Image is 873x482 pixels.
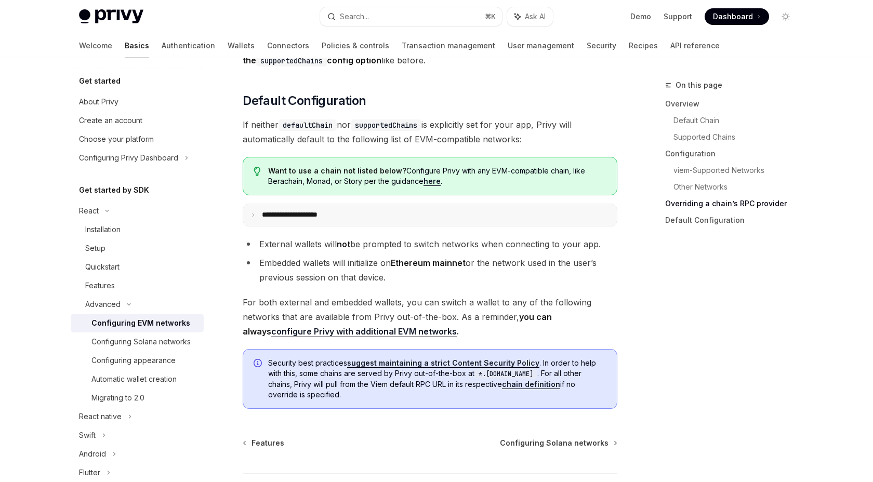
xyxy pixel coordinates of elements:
[79,184,149,196] h5: Get started by SDK
[670,33,720,58] a: API reference
[243,92,366,109] span: Default Configuration
[500,438,616,448] a: Configuring Solana networks
[500,438,609,448] span: Configuring Solana networks
[507,7,553,26] button: Ask AI
[673,112,802,129] a: Default Chain
[91,354,176,367] div: Configuring appearance
[485,12,496,21] span: ⌘ K
[391,258,466,268] strong: Ethereum mainnet
[243,256,617,285] li: Embedded wallets will initialize on or the network used in the user’s previous session on that de...
[629,33,658,58] a: Recipes
[267,33,309,58] a: Connectors
[91,317,190,329] div: Configuring EVM networks
[71,370,204,389] a: Automatic wallet creation
[85,298,121,311] div: Advanced
[256,55,327,66] code: supportedChains
[243,117,617,146] span: If neither nor is explicitly set for your app, Privy will automatically default to the following ...
[71,239,204,258] a: Setup
[85,261,120,273] div: Quickstart
[665,96,802,112] a: Overview
[79,133,154,145] div: Choose your platform
[79,205,99,217] div: React
[673,179,802,195] a: Other Networks
[713,11,753,22] span: Dashboard
[71,314,204,332] a: Configuring EVM networks
[91,392,144,404] div: Migrating to 2.0
[79,466,100,479] div: Flutter
[268,166,406,175] strong: Want to use a chain not listed below?
[254,167,261,176] svg: Tip
[71,332,204,351] a: Configuring Solana networks
[85,279,115,292] div: Features
[673,129,802,145] a: Supported Chains
[665,195,802,212] a: Overriding a chain’s RPC provider
[71,111,204,130] a: Create an account
[79,114,142,127] div: Create an account
[244,438,284,448] a: Features
[340,10,369,23] div: Search...
[71,92,204,111] a: About Privy
[79,9,143,24] img: light logo
[268,358,606,400] span: Security best practices . In order to help with this, some chains are served by Privy out-of-the-...
[665,212,802,229] a: Default Configuration
[424,177,441,186] a: here
[630,11,651,22] a: Demo
[79,96,118,108] div: About Privy
[71,351,204,370] a: Configuring appearance
[162,33,215,58] a: Authentication
[777,8,794,25] button: Toggle dark mode
[508,33,574,58] a: User management
[79,429,96,441] div: Swift
[79,75,121,87] h5: Get started
[71,258,204,276] a: Quickstart
[676,79,722,91] span: On this page
[271,326,457,337] a: configure Privy with additional EVM networks
[351,119,421,131] code: supportedChains
[71,276,204,295] a: Features
[79,152,178,164] div: Configuring Privy Dashboard
[665,145,802,162] a: Configuration
[71,389,204,407] a: Migrating to 2.0
[705,8,769,25] a: Dashboard
[268,166,606,186] span: Configure Privy with any EVM-compatible chain, like Berachain, Monad, or Story per the guidance .
[322,33,389,58] a: Policies & controls
[91,373,177,385] div: Automatic wallet creation
[228,33,255,58] a: Wallets
[71,220,204,239] a: Installation
[254,359,264,369] svg: Info
[402,33,495,58] a: Transaction management
[320,7,502,26] button: Search...⌘K
[252,438,284,448] span: Features
[85,242,105,255] div: Setup
[474,369,537,379] code: *.[DOMAIN_NAME]
[243,295,617,339] span: For both external and embedded wallets, you can switch a wallet to any of the following networks ...
[85,223,121,236] div: Installation
[243,237,617,251] li: External wallets will be prompted to switch networks when connecting to your app.
[243,312,552,337] strong: you can always .
[91,336,191,348] div: Configuring Solana networks
[79,33,112,58] a: Welcome
[502,380,560,389] a: chain definition
[125,33,149,58] a: Basics
[347,358,539,368] a: suggest maintaining a strict Content Security Policy
[71,130,204,149] a: Choose your platform
[587,33,616,58] a: Security
[79,448,106,460] div: Android
[525,11,546,22] span: Ask AI
[79,410,122,423] div: React native
[673,162,802,179] a: viem-Supported Networks
[279,119,337,131] code: defaultChain
[664,11,692,22] a: Support
[337,239,350,249] strong: not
